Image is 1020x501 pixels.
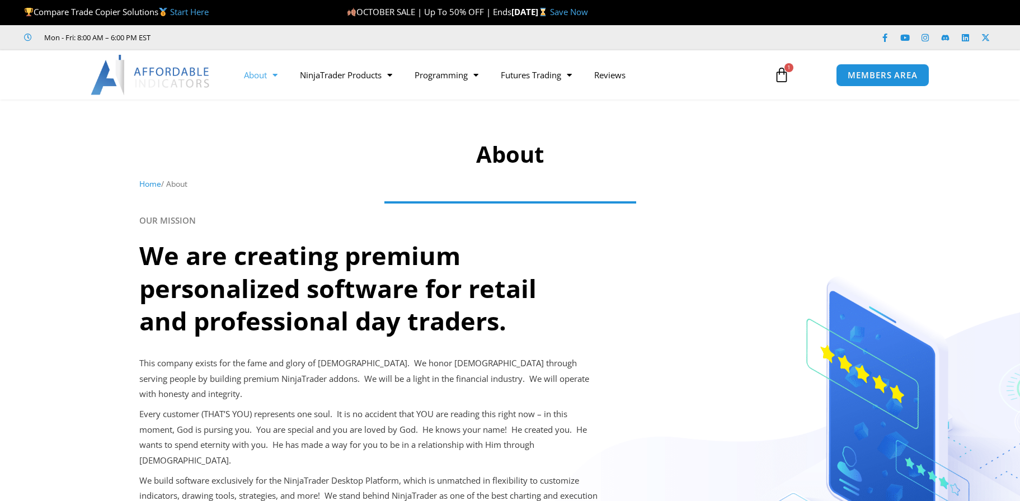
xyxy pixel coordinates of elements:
[490,62,583,88] a: Futures Trading
[289,62,403,88] a: NinjaTrader Products
[836,64,929,87] a: MEMBERS AREA
[550,6,588,17] a: Save Now
[139,178,161,189] a: Home
[539,8,547,16] img: ⌛
[139,139,881,170] h1: About
[170,6,209,17] a: Start Here
[139,407,601,469] p: Every customer (THAT’S YOU) represents one soul. It is no accident that YOU are reading this righ...
[159,8,167,16] img: 🥇
[403,62,490,88] a: Programming
[347,6,511,17] span: OCTOBER SALE | Up To 50% OFF | Ends
[139,215,881,226] h6: OUR MISSION
[784,63,793,72] span: 1
[233,62,761,88] nav: Menu
[757,59,806,91] a: 1
[139,239,584,338] h2: We are creating premium personalized software for retail and professional day traders.
[233,62,289,88] a: About
[139,177,881,191] nav: Breadcrumb
[91,55,211,95] img: LogoAI | Affordable Indicators – NinjaTrader
[139,356,601,403] p: This company exists for the fame and glory of [DEMOGRAPHIC_DATA]. We honor [DEMOGRAPHIC_DATA] thr...
[25,8,33,16] img: 🏆
[583,62,637,88] a: Reviews
[848,71,918,79] span: MEMBERS AREA
[347,8,356,16] img: 🍂
[511,6,550,17] strong: [DATE]
[166,32,334,43] iframe: Customer reviews powered by Trustpilot
[41,31,151,44] span: Mon - Fri: 8:00 AM – 6:00 PM EST
[24,6,209,17] span: Compare Trade Copier Solutions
